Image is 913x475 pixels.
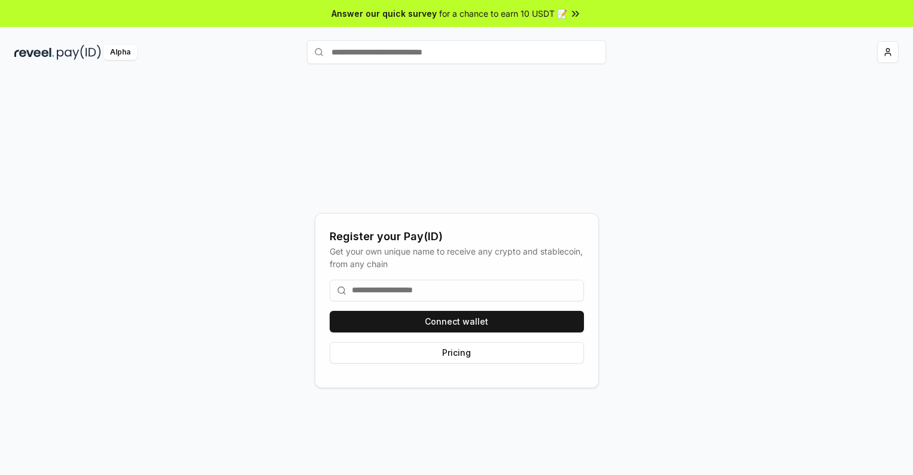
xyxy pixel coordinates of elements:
div: Register your Pay(ID) [330,228,584,245]
div: Get your own unique name to receive any crypto and stablecoin, from any chain [330,245,584,270]
div: Alpha [104,45,137,60]
img: reveel_dark [14,45,54,60]
button: Connect wallet [330,311,584,332]
img: pay_id [57,45,101,60]
span: Answer our quick survey [331,7,437,20]
span: for a chance to earn 10 USDT 📝 [439,7,567,20]
button: Pricing [330,342,584,364]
